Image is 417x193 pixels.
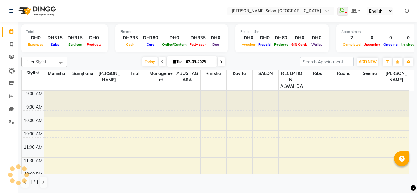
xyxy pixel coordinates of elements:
div: DH60 [272,34,290,41]
span: Services [67,42,83,47]
span: Filter Stylist [25,59,47,64]
span: Seema [357,70,383,77]
span: Products [85,42,103,47]
button: ADD NEW [357,58,378,66]
span: Online/Custom [161,42,188,47]
div: DH0 [257,34,272,41]
span: Ongoing [382,42,399,47]
span: Expenses [26,42,45,47]
div: 12:00 PM [23,171,44,177]
div: DH0 [161,34,188,41]
span: Prepaid [257,42,272,47]
div: 7 [341,34,362,41]
span: Riba [305,70,331,77]
span: No show [399,42,417,47]
input: 2025-09-02 [184,57,215,66]
span: Completed [341,42,362,47]
div: DH0 [309,34,324,41]
div: Finance [120,29,223,34]
span: RECEPTION-ALWAHDA [279,70,305,90]
span: trial [122,70,148,77]
span: 1 / 1 [30,179,38,186]
span: Samjhana [70,70,96,77]
span: Today [142,57,158,66]
div: Stylist [22,70,44,76]
div: DH335 [188,34,208,41]
div: 0 [399,34,417,41]
span: Card [145,42,156,47]
div: DH515 [45,34,65,41]
div: DH315 [65,34,85,41]
div: DH0 [26,34,45,41]
span: Management [148,70,174,84]
span: Manisha [44,70,70,77]
div: DH335 [120,34,140,41]
img: logo [16,2,57,20]
div: 0 [382,34,399,41]
span: ADD NEW [359,59,377,64]
div: 9:30 AM [25,104,44,110]
span: Kavita [227,70,252,77]
span: [PERSON_NAME] [383,70,409,84]
span: Upcoming [362,42,382,47]
div: Appointment [341,29,417,34]
span: ABUSHAGARA [174,70,200,84]
span: Gift Cards [290,42,309,47]
div: DH180 [140,34,161,41]
div: DH0 [85,34,103,41]
div: Redemption [240,29,324,34]
span: Cash [125,42,136,47]
div: DH0 [290,34,309,41]
span: Wallet [310,42,323,47]
div: DH0 [208,34,223,41]
span: Radha [331,70,357,77]
input: Search Appointment [300,57,354,66]
span: Voucher [240,42,257,47]
div: 10:30 AM [23,131,44,137]
span: Rimsha [201,70,227,77]
span: Due [211,42,220,47]
div: 9:00 AM [25,91,44,97]
div: 11:00 AM [23,144,44,151]
div: 10:00 AM [23,117,44,124]
span: Package [273,42,290,47]
div: 11:30 AM [23,158,44,164]
span: [PERSON_NAME] [96,70,122,84]
div: 0 [362,34,382,41]
span: Tue [172,59,184,64]
div: Total [26,29,103,34]
span: Sales [49,42,61,47]
span: Petty cash [188,42,208,47]
div: DH0 [240,34,257,41]
span: SALON [253,70,279,77]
